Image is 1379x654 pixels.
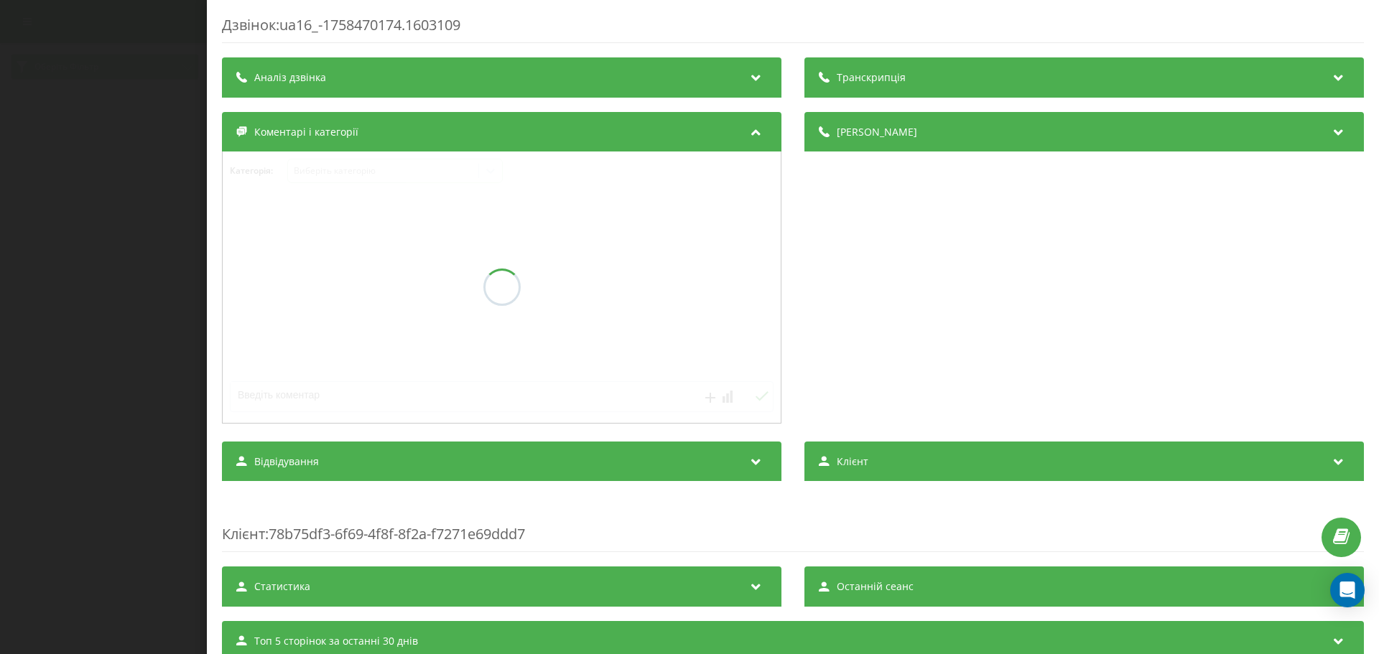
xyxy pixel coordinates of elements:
[254,70,326,85] span: Аналіз дзвінка
[222,495,1364,552] div: : 78b75df3-6f69-4f8f-8f2a-f7271e69ddd7
[837,70,906,85] span: Транскрипція
[837,454,868,469] span: Клієнт
[837,579,914,594] span: Останній сеанс
[837,125,917,139] span: [PERSON_NAME]
[254,579,310,594] span: Статистика
[254,454,319,469] span: Відвідування
[222,524,265,543] span: Клієнт
[1330,573,1365,607] div: Open Intercom Messenger
[254,125,358,139] span: Коментарі і категорії
[222,15,1364,43] div: Дзвінок : ua16_-1758470174.1603109
[254,634,418,648] span: Топ 5 сторінок за останні 30 днів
